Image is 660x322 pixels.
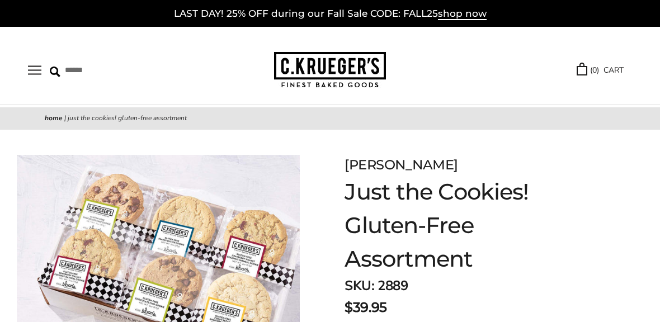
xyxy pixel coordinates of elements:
span: Just the Cookies! Gluten-Free Assortment [68,113,187,122]
span: 2889 [378,277,408,295]
h1: Just the Cookies! Gluten-Free Assortment [345,175,604,276]
img: Search [50,67,60,77]
input: Search [50,61,174,79]
span: $39.95 [345,297,386,318]
a: Home [45,113,63,122]
span: shop now [438,8,487,20]
a: (0) CART [577,64,624,77]
img: C.KRUEGER'S [274,52,386,88]
strong: SKU: [345,277,374,295]
div: [PERSON_NAME] [345,155,604,175]
button: Open navigation [28,65,41,75]
span: | [64,113,66,122]
nav: breadcrumbs [45,113,615,124]
a: LAST DAY! 25% OFF during our Fall Sale CODE: FALL25shop now [174,8,487,20]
